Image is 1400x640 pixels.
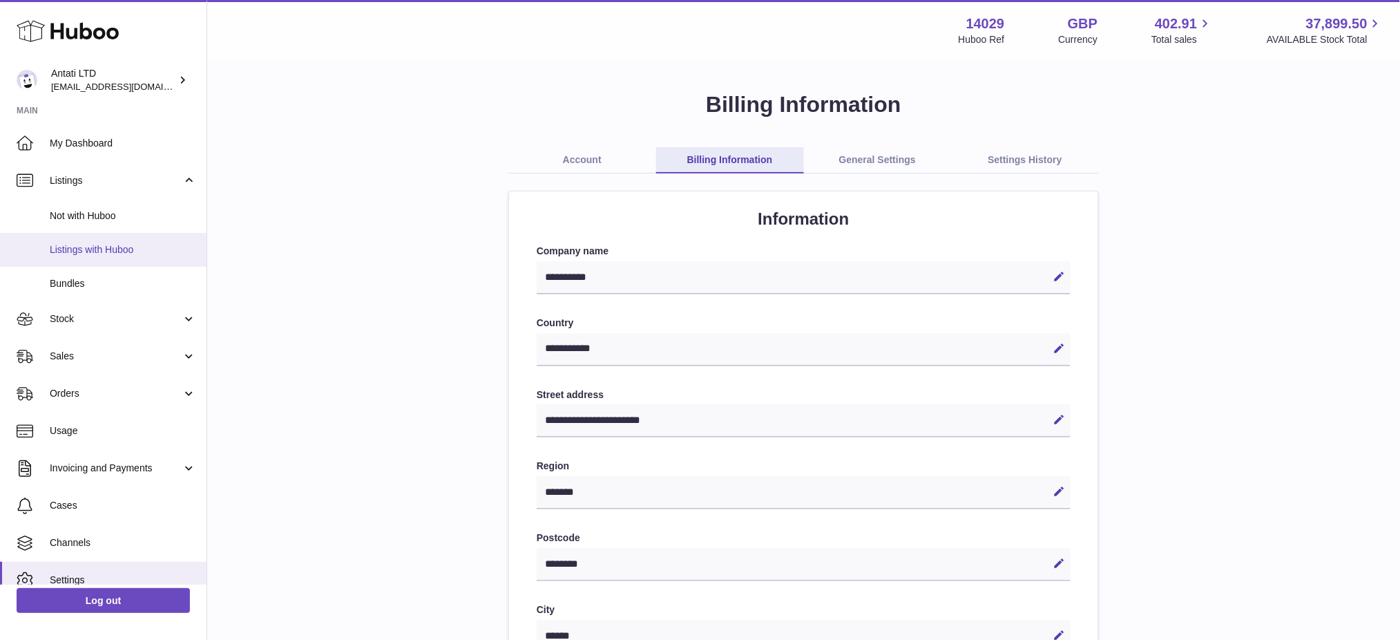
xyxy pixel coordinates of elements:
label: Postcode [537,531,1071,545]
span: Total sales [1151,33,1213,46]
span: Bundles [50,277,196,290]
span: Sales [50,350,182,363]
span: My Dashboard [50,137,196,150]
label: Region [537,460,1071,473]
strong: 14029 [966,15,1005,33]
span: Not with Huboo [50,209,196,223]
h1: Billing Information [229,90,1378,120]
label: Country [537,317,1071,330]
h2: Information [537,208,1071,230]
a: General Settings [804,147,952,173]
div: Antati LTD [51,67,175,93]
span: AVAILABLE Stock Total [1267,33,1383,46]
span: Cases [50,499,196,512]
span: Listings [50,174,182,187]
span: Channels [50,536,196,549]
span: Orders [50,387,182,400]
span: Stock [50,312,182,326]
a: 402.91 Total sales [1151,15,1213,46]
a: Settings History [951,147,1099,173]
a: Account [508,147,656,173]
div: Huboo Ref [959,33,1005,46]
span: Usage [50,424,196,437]
span: Invoicing and Payments [50,462,182,475]
img: internalAdmin-14029@internal.huboo.com [17,70,37,91]
span: Listings with Huboo [50,243,196,256]
span: 402.91 [1155,15,1197,33]
a: 37,899.50 AVAILABLE Stock Total [1267,15,1383,46]
a: Billing Information [656,147,804,173]
span: Settings [50,574,196,587]
span: 37,899.50 [1306,15,1368,33]
a: Log out [17,588,190,613]
span: [EMAIL_ADDRESS][DOMAIN_NAME] [51,81,203,92]
label: City [537,603,1071,617]
div: Currency [1059,33,1098,46]
label: Company name [537,245,1071,258]
strong: GBP [1068,15,1097,33]
label: Street address [537,388,1071,402]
